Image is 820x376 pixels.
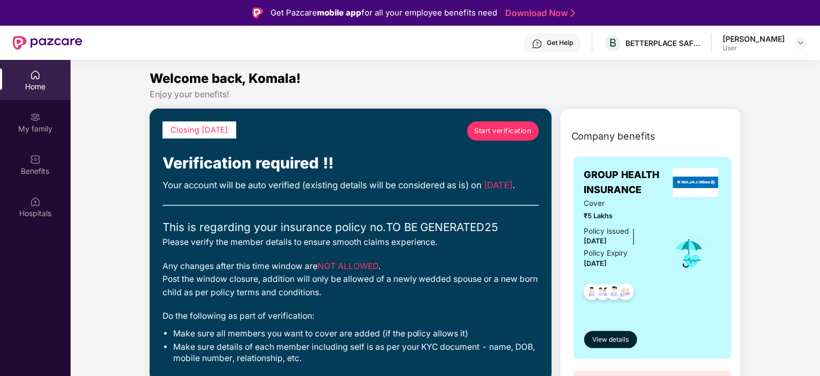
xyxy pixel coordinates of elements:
[571,129,656,144] span: Company benefits
[270,6,497,19] div: Get Pazcare for all your employee benefits need
[584,167,670,198] span: GROUP HEALTH INSURANCE
[584,226,629,237] div: Policy issued
[163,236,539,249] div: Please verify the member details to ensure smooth claims experience.
[13,36,82,50] img: New Pazcare Logo
[163,178,539,192] div: Your account will be auto verified (existing details will be considered as is) on .
[163,260,539,300] div: Any changes after this time window are . Post the window closure, addition will only be allowed o...
[171,125,228,135] span: Closing [DATE]
[30,112,41,122] img: svg+xml;base64,PHN2ZyB3aWR0aD0iMjAiIGhlaWdodD0iMjAiIHZpZXdCb3g9IjAgMCAyMCAyMCIgZmlsbD0ibm9uZSIgeG...
[723,44,785,52] div: User
[584,259,607,267] span: [DATE]
[579,280,605,306] img: svg+xml;base64,PHN2ZyB4bWxucz0iaHR0cDovL3d3dy53My5vcmcvMjAwMC9zdmciIHdpZHRoPSI0OC45NDMiIGhlaWdodD...
[601,280,628,306] img: svg+xml;base64,PHN2ZyB4bWxucz0iaHR0cDovL3d3dy53My5vcmcvMjAwMC9zdmciIHdpZHRoPSI0OC45NDMiIGhlaWdodD...
[173,342,539,364] li: Make sure details of each member including self is as per your KYC document - name, DOB, mobile n...
[505,7,572,19] a: Download Now
[474,126,531,136] span: Start verification
[532,39,543,49] img: svg+xml;base64,PHN2ZyBpZD0iSGVscC0zMngzMiIgeG1sbnM9Imh0dHA6Ly93d3cudzMub3JnLzIwMDAvc3ZnIiB3aWR0aD...
[467,121,539,141] a: Start verification
[318,261,378,271] span: NOT ALLOWED
[30,196,41,207] img: svg+xml;base64,PHN2ZyBpZD0iSG9zcGl0YWxzIiB4bWxucz0iaHR0cDovL3d3dy53My5vcmcvMjAwMC9zdmciIHdpZHRoPS...
[584,237,607,245] span: [DATE]
[584,248,628,259] div: Policy Expiry
[613,280,639,306] img: svg+xml;base64,PHN2ZyB4bWxucz0iaHR0cDovL3d3dy53My5vcmcvMjAwMC9zdmciIHdpZHRoPSI0OC45NDMiIGhlaWdodD...
[163,151,539,175] div: Verification required !!
[163,219,539,236] div: This is regarding your insurance policy no. TO BE GENERATED25
[796,39,805,47] img: svg+xml;base64,PHN2ZyBpZD0iRHJvcGRvd24tMzJ4MzIiIHhtbG5zPSJodHRwOi8vd3d3LnczLm9yZy8yMDAwL3N2ZyIgd2...
[150,89,741,100] div: Enjoy your benefits!
[609,36,616,49] span: B
[592,335,629,345] span: View details
[317,7,361,18] strong: mobile app
[30,154,41,165] img: svg+xml;base64,PHN2ZyBpZD0iQmVuZWZpdHMiIHhtbG5zPSJodHRwOi8vd3d3LnczLm9yZy8yMDAwL3N2ZyIgd2lkdGg9Ij...
[547,39,573,47] div: Get Help
[252,7,263,18] img: Logo
[150,71,301,86] span: Welcome back, Komala!
[584,198,657,209] span: Cover
[30,70,41,80] img: svg+xml;base64,PHN2ZyBpZD0iSG9tZSIgeG1sbnM9Imh0dHA6Ly93d3cudzMub3JnLzIwMDAvc3ZnIiB3aWR0aD0iMjAiIG...
[484,180,513,190] span: [DATE]
[571,7,575,19] img: Stroke
[672,236,707,271] img: icon
[173,328,539,340] li: Make sure all members you want to cover are added (if the policy allows it)
[584,211,657,221] span: ₹5 Lakhs
[625,38,700,48] div: BETTERPLACE SAFETY SOLUTIONS PRIVATE LIMITED
[673,168,719,197] img: insurerLogo
[163,310,539,323] div: Do the following as part of verification:
[590,280,616,306] img: svg+xml;base64,PHN2ZyB4bWxucz0iaHR0cDovL3d3dy53My5vcmcvMjAwMC9zdmciIHdpZHRoPSI0OC45MTUiIGhlaWdodD...
[584,331,637,348] button: View details
[723,34,785,44] div: [PERSON_NAME]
